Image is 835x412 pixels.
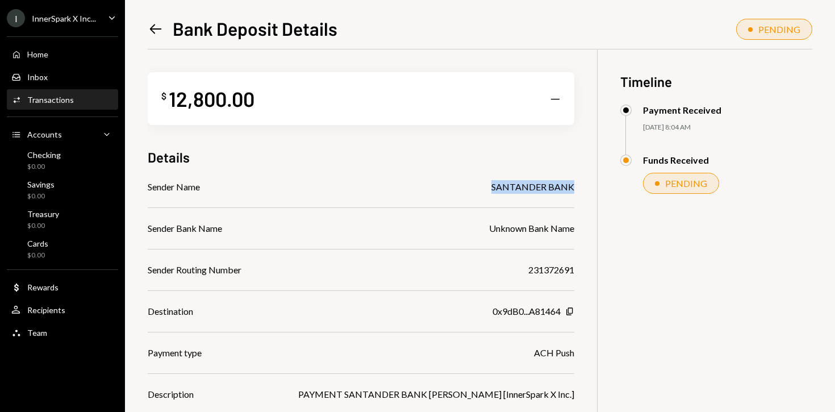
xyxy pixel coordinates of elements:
div: Recipients [27,305,65,315]
div: Team [27,328,47,338]
div: PENDING [665,178,707,189]
div: Inbox [27,72,48,82]
a: Home [7,44,118,64]
a: Accounts [7,124,118,144]
h1: Bank Deposit Details [173,17,337,40]
a: Recipients [7,299,118,320]
div: Accounts [27,130,62,139]
div: Payment type [148,346,202,360]
a: Rewards [7,277,118,297]
div: 12,800.00 [169,86,254,111]
div: Savings [27,180,55,189]
div: $ [161,90,166,102]
div: Treasury [27,209,59,219]
div: Home [27,49,48,59]
a: Checking$0.00 [7,147,118,174]
div: PENDING [758,24,800,35]
div: PAYMENT SANTANDER BANK [PERSON_NAME] [InnerSpark X Inc.] [298,388,574,401]
div: ACH Push [534,346,574,360]
div: Funds Received [643,155,709,165]
div: Cards [27,239,48,248]
div: InnerSpark X Inc... [32,14,96,23]
a: Team [7,322,118,343]
a: Savings$0.00 [7,176,118,203]
div: 0x9dB0...A81464 [492,305,561,318]
div: SANTANDER BANK [491,180,574,194]
div: Sender Bank Name [148,222,222,235]
div: 231372691 [528,263,574,277]
div: — [550,90,561,106]
div: $0.00 [27,192,55,201]
div: Checking [27,150,61,160]
div: Unknown Bank Name [489,222,574,235]
div: Sender Routing Number [148,263,241,277]
div: $0.00 [27,221,59,231]
div: $0.00 [27,162,61,172]
h3: Details [148,148,190,167]
div: Description [148,388,194,401]
div: Payment Received [643,105,721,115]
div: $0.00 [27,251,48,260]
a: Cards$0.00 [7,235,118,263]
div: [DATE] 8:04 AM [643,123,812,132]
a: Inbox [7,66,118,87]
a: Transactions [7,89,118,110]
a: Treasury$0.00 [7,206,118,233]
div: Transactions [27,95,74,105]
div: I [7,9,25,27]
div: Destination [148,305,193,318]
h3: Timeline [620,72,812,91]
div: Rewards [27,282,59,292]
div: Sender Name [148,180,200,194]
